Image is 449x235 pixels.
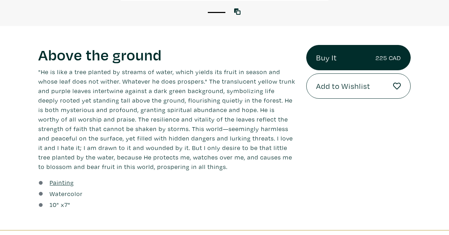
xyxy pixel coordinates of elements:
small: 225 CAD [376,53,401,63]
h1: Above the ground [38,45,296,64]
u: Painting [50,178,74,187]
a: Buy It225 CAD [306,45,411,70]
p: "He is like a tree planted by streams of water, which yields its fruit in season and whose leaf d... [38,67,296,171]
a: Painting [50,178,74,187]
span: Add to Wishlist [316,80,370,92]
span: 10 [50,201,57,209]
span: 7 [64,201,68,209]
button: 1 of 1 [208,12,225,13]
div: " x " [50,200,70,209]
button: Add to Wishlist [306,73,411,99]
a: Watercolor [50,189,83,198]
